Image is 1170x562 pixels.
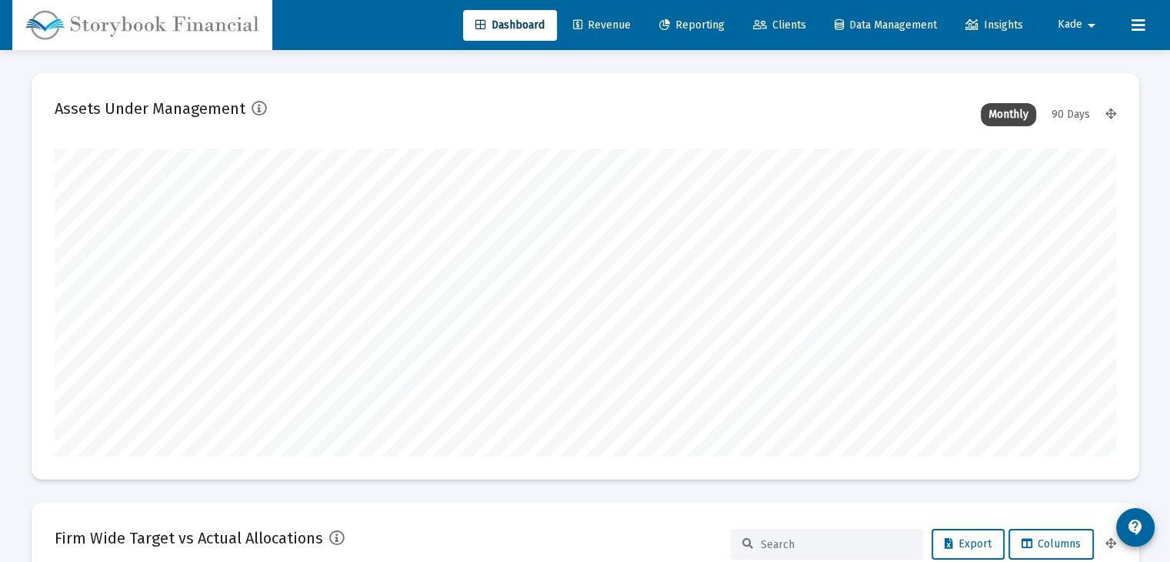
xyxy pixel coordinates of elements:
[55,526,323,550] h2: Firm Wide Target vs Actual Allocations
[822,10,949,41] a: Data Management
[647,10,737,41] a: Reporting
[741,10,818,41] a: Clients
[761,538,912,551] input: Search
[1126,518,1145,537] mat-icon: contact_support
[835,18,937,32] span: Data Management
[945,537,992,550] span: Export
[953,10,1035,41] a: Insights
[55,96,245,121] h2: Assets Under Management
[573,18,631,32] span: Revenue
[1082,10,1101,41] mat-icon: arrow_drop_down
[463,10,557,41] a: Dashboard
[753,18,806,32] span: Clients
[24,10,261,41] img: Dashboard
[981,103,1036,126] div: Monthly
[965,18,1023,32] span: Insights
[659,18,725,32] span: Reporting
[1058,18,1082,32] span: Kade
[475,18,545,32] span: Dashboard
[1022,537,1081,550] span: Columns
[1008,529,1094,560] button: Columns
[1044,103,1098,126] div: 90 Days
[932,529,1005,560] button: Export
[1039,9,1119,40] button: Kade
[561,10,643,41] a: Revenue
